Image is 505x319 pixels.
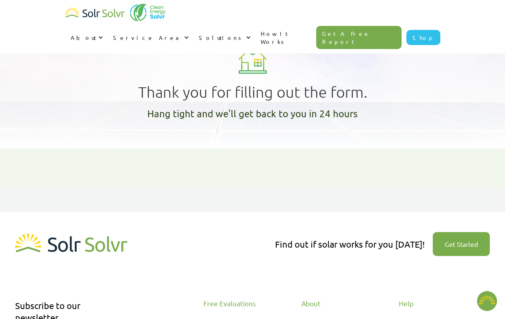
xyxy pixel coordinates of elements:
[63,107,443,120] h1: Hang tight and we'll get back to you in 24 hours
[301,299,376,307] div: About
[477,291,497,311] button: Open chatbot widget
[275,238,425,250] div: Find out if solar works for you [DATE]!
[399,299,474,307] div: Help
[433,232,490,256] a: Get Started
[65,26,107,49] div: About
[255,22,317,53] a: How It Works
[193,26,255,49] div: Solutions
[113,33,182,41] div: Service Area
[477,291,497,311] img: 1702586718.png
[107,26,193,49] div: Service Area
[204,299,279,307] div: Free Evaluations
[199,33,244,41] div: Solutions
[138,83,367,101] h1: Thank you for filling out the form.
[316,26,402,49] a: Get A Free Report
[71,33,96,41] div: About
[406,30,440,45] a: Shop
